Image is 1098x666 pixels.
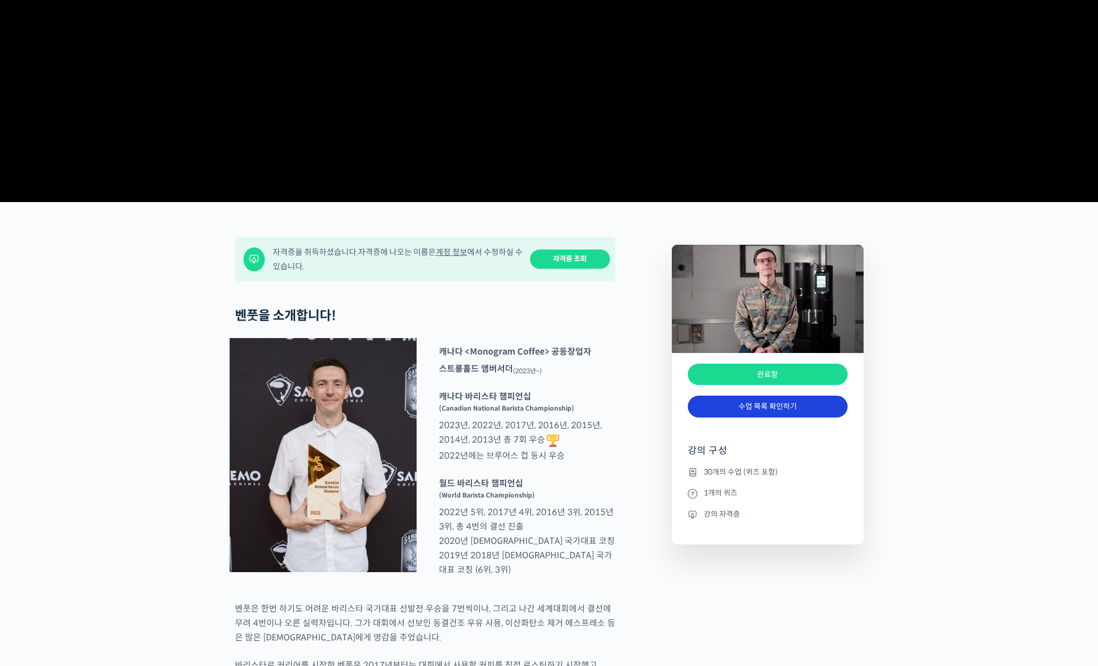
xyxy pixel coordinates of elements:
p: 2023년, 2022년, 2017년, 2016년, 2015년, 2014년, 2013년 총 7회 우승 2022년에는 브루어스 컵 동시 우승 [434,389,621,463]
h2: 벤풋을 소개합니다! [235,308,615,324]
span: 1 [108,338,112,346]
a: 수업 목록 확인하기 [688,396,848,418]
a: 자격증 조회 [530,250,610,269]
li: 30개의 수업 (퀴즈 포함) [688,466,848,478]
li: 1개의 퀴즈 [688,487,848,500]
strong: 캐나다 <Monogram Coffee> 공동창업자 [439,346,591,357]
a: 설정 [137,338,205,365]
p: 벤풋은 한번 하기도 어려운 바리스타 국가대표 선발전 우승을 7번씩이나, 그리고 나간 세계대회에서 결선에 무려 4번이나 오른 실력자입니다. 그가 대회에서 선보인 동결건조 우유 ... [235,601,615,645]
img: 🏆 [547,434,559,447]
p: 2022년 5위, 2017년 4위, 2016년 3위, 2015년 3위, 총 4번의 결선 진출 2020년 [DEMOGRAPHIC_DATA] 국가대표 코칭 2019년 2018년 ... [434,476,621,577]
span: 설정 [165,354,177,363]
div: 자격증을 취득하셨습니다. 자격증에 나오는 이름은 에서 수정하실 수 있습니다. [273,245,523,274]
sup: (World Barista Championship) [439,491,535,499]
a: 1대화 [70,338,137,365]
strong: 스트롱홀드 앰버서더 [439,363,513,374]
span: 대화 [97,355,110,363]
strong: 캐나다 바리스타 챔피언십 [439,391,531,402]
strong: 월드 바리스타 챔피언십 [439,478,523,489]
li: 강의 자격증 [688,508,848,520]
a: 계정 정보 [436,247,467,257]
sup: (Canadian National Barista Championship) [439,404,574,412]
h4: 강의 구성 [688,444,848,466]
span: 홈 [34,354,40,363]
div: 완료함 [688,364,848,386]
sub: (2023년~) [513,367,542,375]
a: 홈 [3,338,70,365]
